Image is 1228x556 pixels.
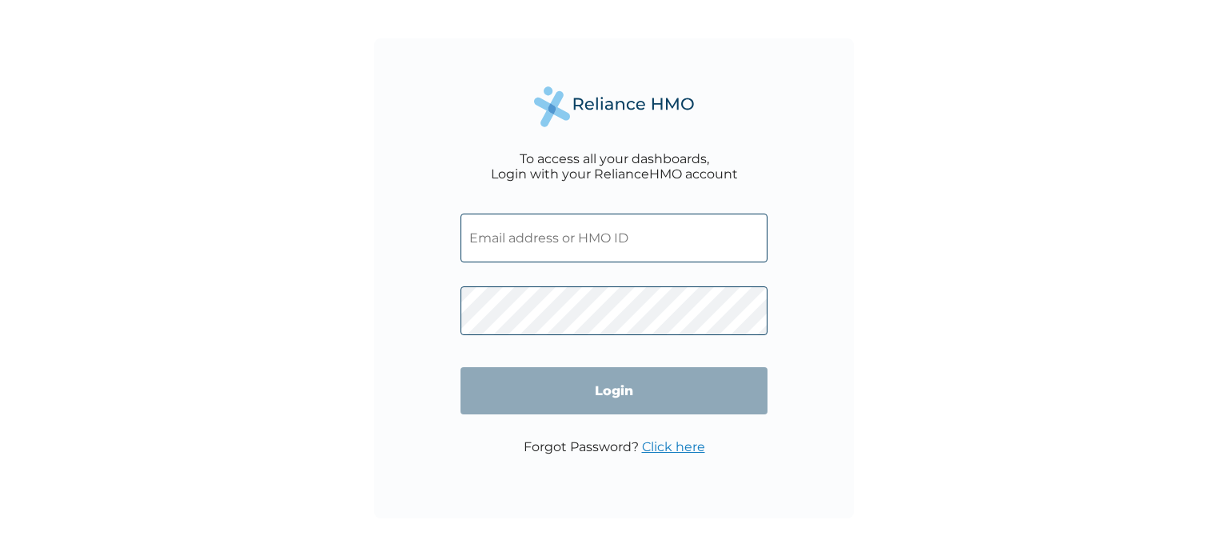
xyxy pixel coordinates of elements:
div: To access all your dashboards, Login with your RelianceHMO account [491,151,738,182]
img: Reliance Health's Logo [534,86,694,127]
input: Email address or HMO ID [460,214,767,262]
a: Click here [642,439,705,454]
input: Login [460,367,767,414]
p: Forgot Password? [524,439,705,454]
